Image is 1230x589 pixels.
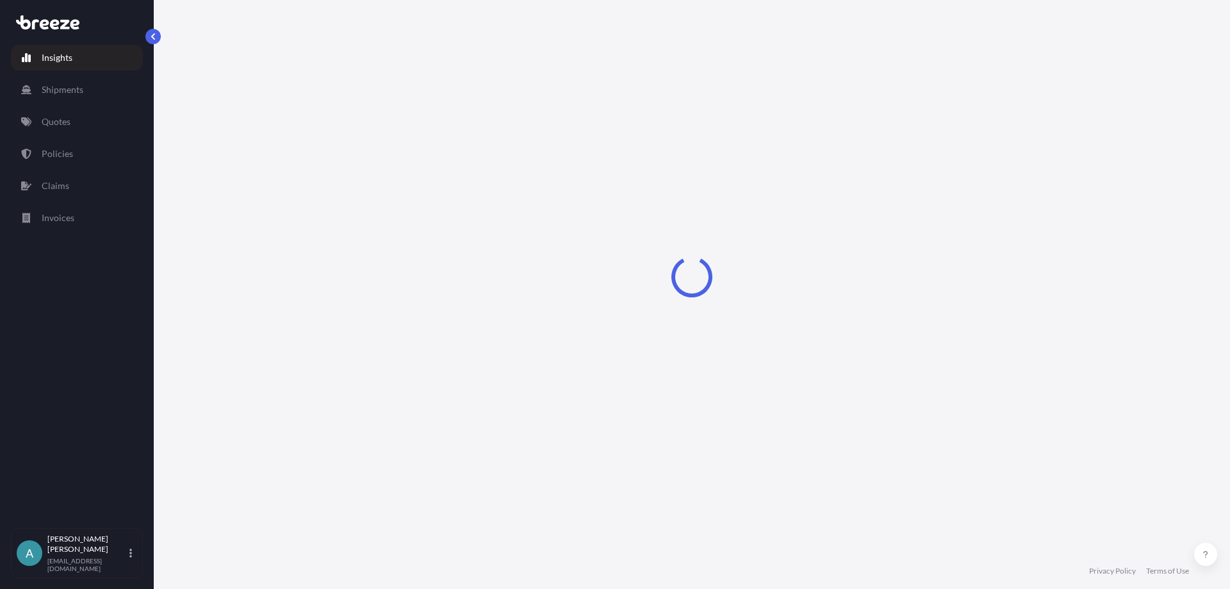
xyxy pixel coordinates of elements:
[11,205,143,231] a: Invoices
[47,534,127,554] p: [PERSON_NAME] [PERSON_NAME]
[26,547,33,560] span: A
[1089,566,1136,576] a: Privacy Policy
[42,212,74,224] p: Invoices
[1146,566,1189,576] a: Terms of Use
[11,45,143,71] a: Insights
[11,77,143,103] a: Shipments
[47,557,127,572] p: [EMAIL_ADDRESS][DOMAIN_NAME]
[42,51,72,64] p: Insights
[11,109,143,135] a: Quotes
[42,147,73,160] p: Policies
[11,141,143,167] a: Policies
[42,179,69,192] p: Claims
[11,173,143,199] a: Claims
[42,83,83,96] p: Shipments
[42,115,70,128] p: Quotes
